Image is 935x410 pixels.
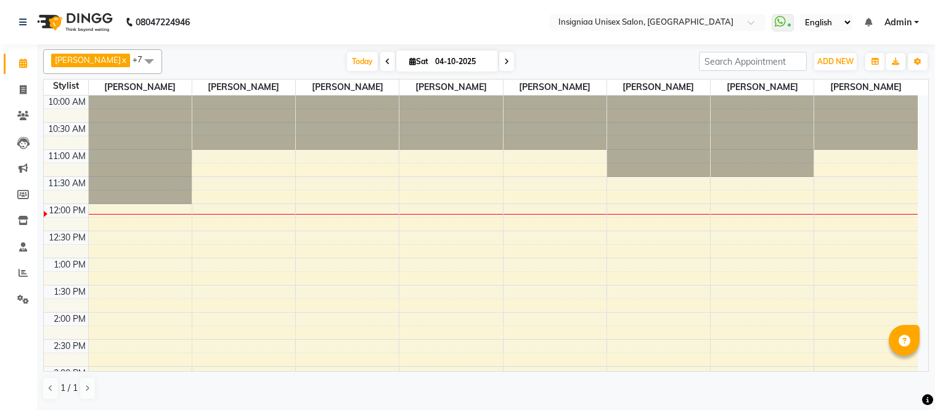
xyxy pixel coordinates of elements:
[347,52,378,71] span: Today
[699,52,807,71] input: Search Appointment
[431,52,493,71] input: 2025-10-04
[406,57,431,66] span: Sat
[192,80,295,95] span: [PERSON_NAME]
[296,80,399,95] span: [PERSON_NAME]
[31,5,116,39] img: logo
[51,313,88,326] div: 2:00 PM
[46,123,88,136] div: 10:30 AM
[121,55,126,65] a: x
[55,55,121,65] span: [PERSON_NAME]
[884,16,912,29] span: Admin
[46,150,88,163] div: 11:00 AM
[607,80,710,95] span: [PERSON_NAME]
[814,80,918,95] span: [PERSON_NAME]
[46,231,88,244] div: 12:30 PM
[60,382,78,395] span: 1 / 1
[711,80,814,95] span: [PERSON_NAME]
[814,53,857,70] button: ADD NEW
[46,204,88,217] div: 12:00 PM
[817,57,854,66] span: ADD NEW
[51,367,88,380] div: 3:00 PM
[133,54,152,64] span: +7
[89,80,192,95] span: [PERSON_NAME]
[504,80,606,95] span: [PERSON_NAME]
[44,80,88,92] div: Stylist
[399,80,502,95] span: [PERSON_NAME]
[51,258,88,271] div: 1:00 PM
[51,340,88,353] div: 2:30 PM
[51,285,88,298] div: 1:30 PM
[136,5,190,39] b: 08047224946
[46,177,88,190] div: 11:30 AM
[46,96,88,109] div: 10:00 AM
[883,361,923,398] iframe: chat widget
